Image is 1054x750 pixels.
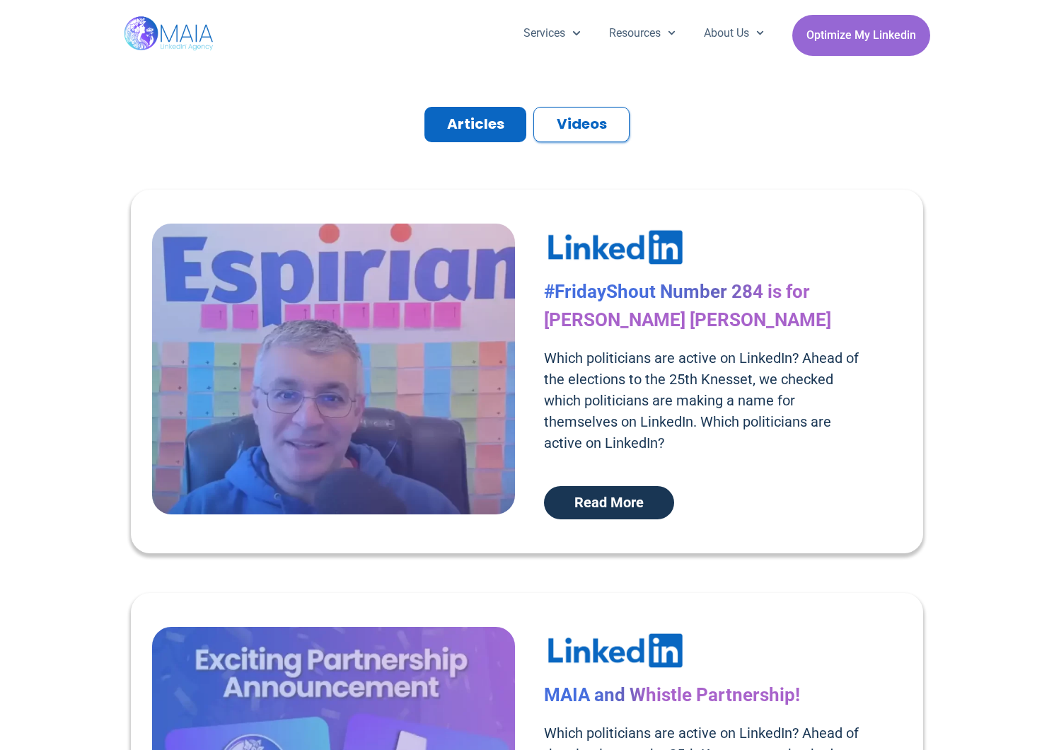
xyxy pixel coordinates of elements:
span: Optimize My Linkedin [806,22,916,49]
span: Videos [557,113,607,135]
a: Resources [595,15,690,52]
span: #FridayShout Number 284 is for [PERSON_NAME] [PERSON_NAME] [544,281,831,330]
a: About Us [690,15,778,52]
a: Read More [544,486,674,520]
a: Services [509,15,594,52]
span: Articles [447,113,504,135]
h2: Which politicians are active on LinkedIn? Ahead of the elections to the 25th Knesset, we checked ... [544,347,864,454]
span: Read More [574,492,644,514]
nav: Menu [509,15,778,52]
span: MAIA and Whistle Partnership! [544,684,800,705]
a: Optimize My Linkedin [792,15,930,56]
